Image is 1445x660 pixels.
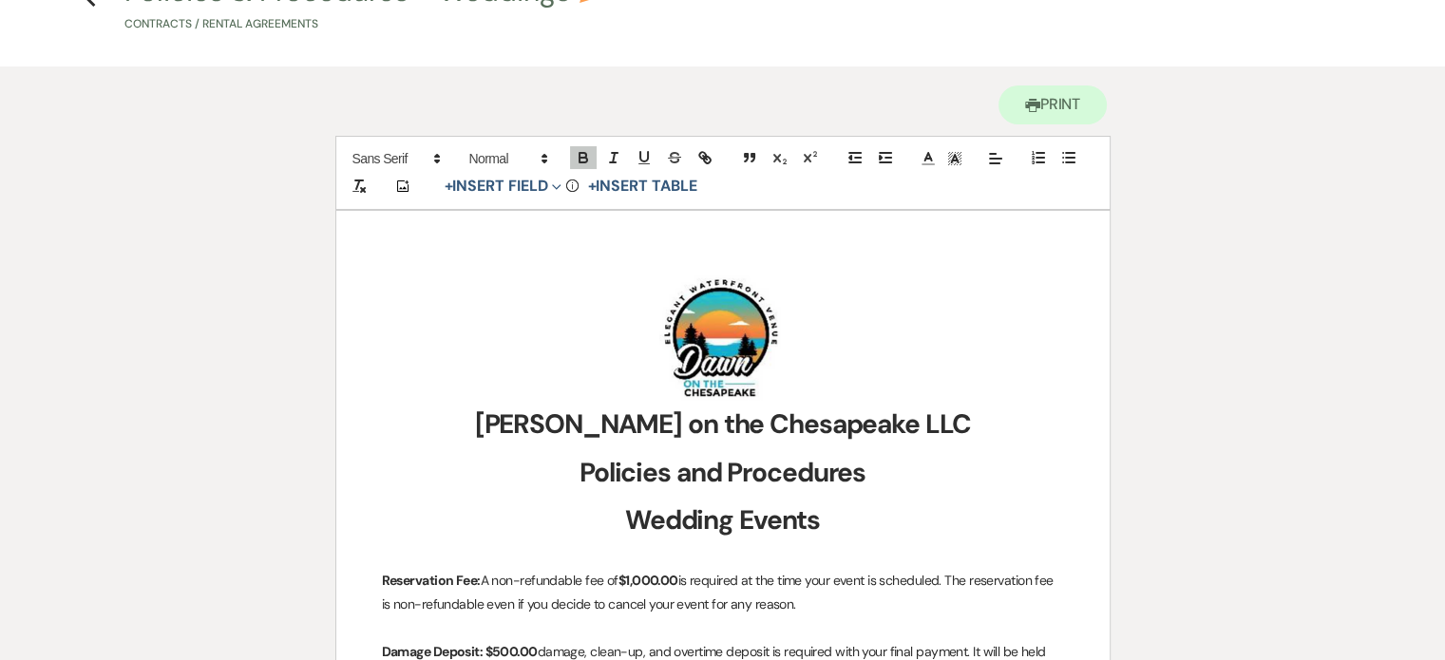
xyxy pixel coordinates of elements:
button: Insert Field [438,175,569,198]
span: + [587,179,596,194]
img: Screen Shot 2023-07-17 at 11.24.01 AM.png [659,274,782,401]
span: Header Formats [461,147,554,170]
button: +Insert Table [580,175,703,198]
strong: $1,000.00 [618,572,678,589]
span: + [445,179,453,194]
strong: Reservation Fee: [382,572,481,589]
p: A non-refundable fee of is required at the time your event is scheduled. The reservation fee is n... [382,569,1064,616]
strong: Damage Deposit: $500.00 [382,643,538,660]
strong: [PERSON_NAME] on the Chesapeake LLC [475,406,971,442]
span: Alignment [982,147,1009,170]
span: Text Background Color [941,147,968,170]
span: Text Color [915,147,941,170]
strong: Wedding Events [625,502,820,537]
button: Print [998,85,1108,124]
p: Contracts / Rental Agreements [124,15,599,33]
strong: Policies and Procedures [580,455,865,490]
